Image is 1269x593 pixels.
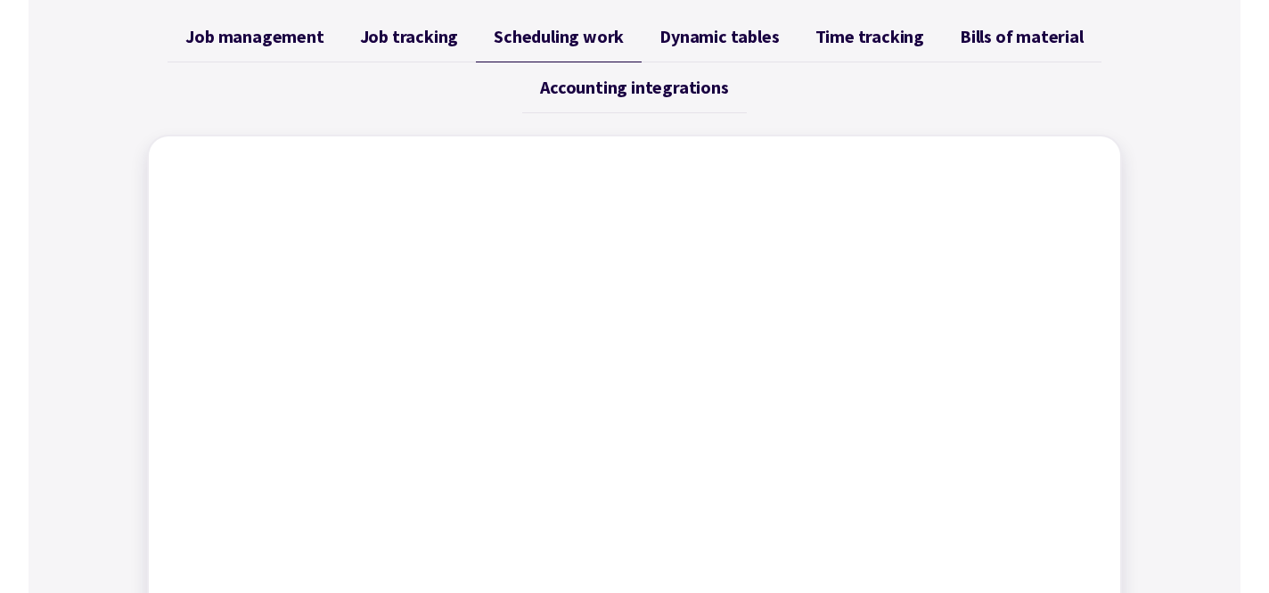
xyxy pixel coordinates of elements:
span: Dynamic tables [659,26,779,47]
span: Accounting integrations [540,77,728,98]
span: Bills of material [960,26,1084,47]
span: Time tracking [815,26,924,47]
span: Job management [185,26,323,47]
span: Job tracking [360,26,459,47]
iframe: Chat Widget [963,400,1269,593]
span: Scheduling work [494,26,624,47]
